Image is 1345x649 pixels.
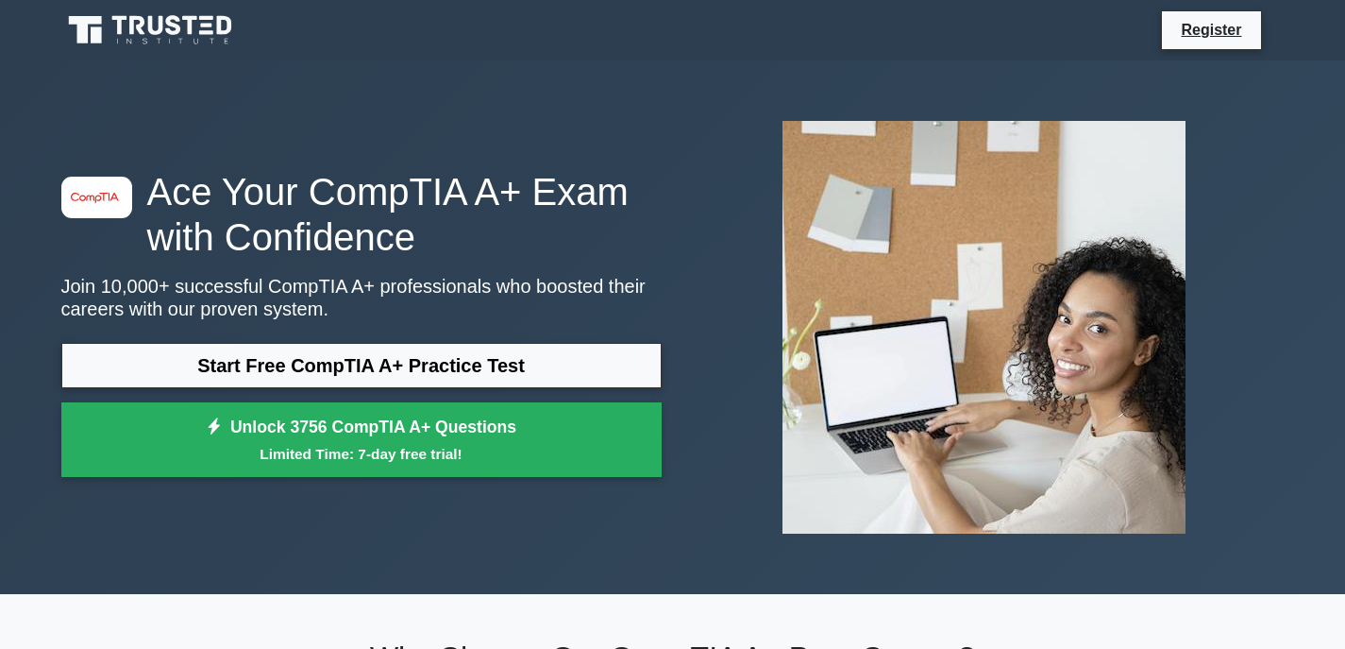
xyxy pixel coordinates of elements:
p: Join 10,000+ successful CompTIA A+ professionals who boosted their careers with our proven system. [61,275,662,320]
a: Start Free CompTIA A+ Practice Test [61,343,662,388]
a: Register [1169,18,1253,42]
a: Unlock 3756 CompTIA A+ QuestionsLimited Time: 7-day free trial! [61,402,662,478]
small: Limited Time: 7-day free trial! [85,443,638,465]
h1: Ace Your CompTIA A+ Exam with Confidence [61,169,662,260]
